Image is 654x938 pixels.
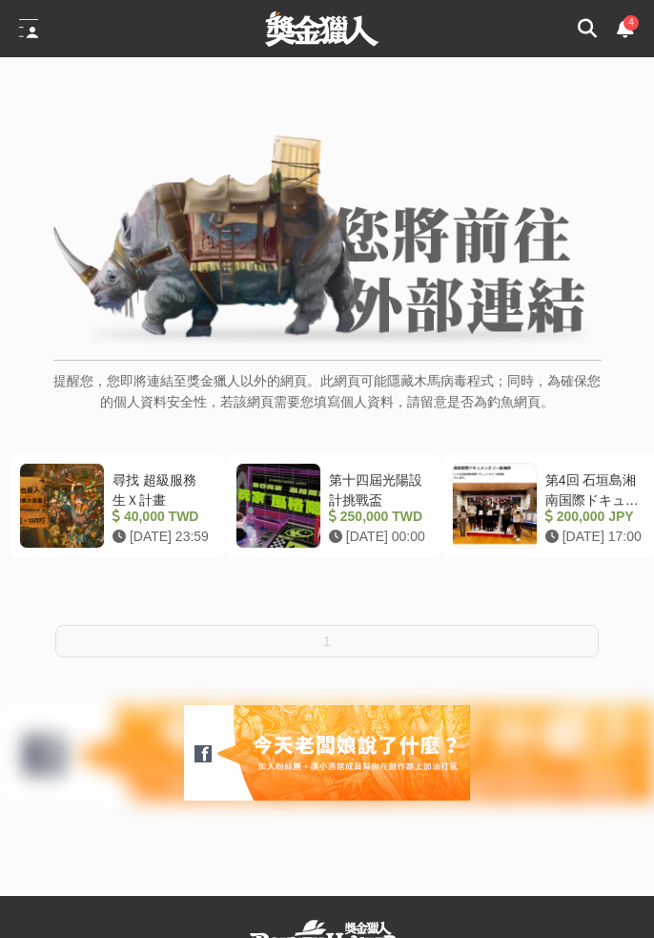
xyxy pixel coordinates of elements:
[329,527,425,547] div: [DATE] 00:00
[112,507,209,527] div: 40,000 TWD
[112,527,209,547] div: [DATE] 23:59
[53,135,602,350] img: External Link Banner
[545,507,642,527] div: 200,000 JPY
[545,470,642,507] div: 第4回 石垣島湘南国際ドキュメンタリー映画祭 作品募集 :第4屆石垣島湘南國際紀錄片電影節作品徵集
[329,507,425,527] div: 250,000 TWD
[184,705,470,801] img: 6dda9c85-7812-4536-a51a-227bcdeedf2d.jpg
[10,453,226,558] a: 尋找 超級服務生Ｘ計畫 40,000 TWD [DATE] 23:59
[55,625,599,657] button: 1
[628,17,634,28] span: 4
[53,370,602,432] p: 提醒您，您即將連結至獎金獵人以外的網頁。此網頁可能隱藏木馬病毒程式；同時，為確保您的個人資料安全性，若該網頁需要您填寫個人資料，請留意是否為釣魚網頁。
[329,470,425,507] div: 第十四屆光陽設計挑戰盃
[112,470,209,507] div: 尋找 超級服務生Ｘ計畫
[226,453,442,558] a: 第十四屆光陽設計挑戰盃 250,000 TWD [DATE] 00:00
[545,527,642,547] div: [DATE] 17:00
